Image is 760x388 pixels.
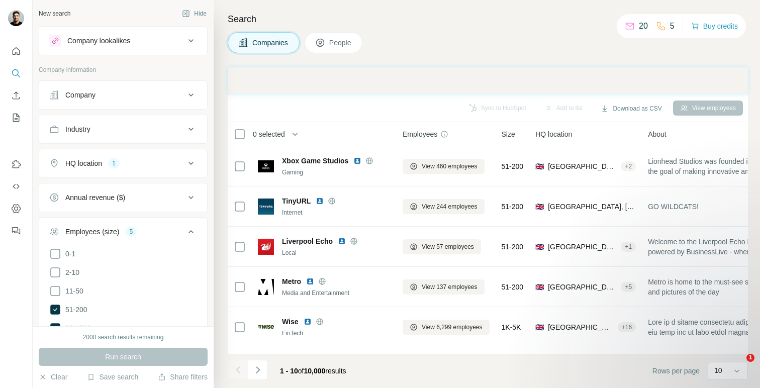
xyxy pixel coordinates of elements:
[39,9,70,18] div: New search
[8,64,24,82] button: Search
[403,320,490,335] button: View 6,299 employees
[535,242,544,252] span: 🇬🇧
[594,101,669,116] button: Download as CSV
[125,227,137,236] div: 5
[422,282,478,292] span: View 137 employees
[282,288,391,298] div: Media and Entertainment
[338,237,346,245] img: LinkedIn logo
[304,318,312,326] img: LinkedIn logo
[8,177,24,196] button: Use Surfe API
[502,242,524,252] span: 51-200
[535,129,572,139] span: HQ location
[691,19,738,33] button: Buy credits
[502,129,515,139] span: Size
[403,129,437,139] span: Employees
[648,129,667,139] span: About
[282,317,299,327] span: Wise
[548,202,636,212] span: [GEOGRAPHIC_DATA], [GEOGRAPHIC_DATA]
[8,222,24,240] button: Feedback
[403,199,485,214] button: View 244 employees
[39,29,207,53] button: Company lookalikes
[39,117,207,141] button: Industry
[282,276,301,286] span: Metro
[306,277,314,285] img: LinkedIn logo
[39,372,67,382] button: Clear
[282,248,391,257] div: Local
[8,200,24,218] button: Dashboard
[502,161,524,171] span: 51-200
[8,155,24,173] button: Use Surfe on LinkedIn
[298,367,304,375] span: of
[746,354,754,362] span: 1
[39,151,207,175] button: HQ location1
[39,220,207,248] button: Employees (size)5
[714,365,722,375] p: 10
[353,157,361,165] img: LinkedIn logo
[258,239,274,255] img: Logo of Liverpool Echo
[282,208,391,217] div: Internet
[548,282,617,292] span: [GEOGRAPHIC_DATA], [GEOGRAPHIC_DATA], [GEOGRAPHIC_DATA]
[61,249,75,259] span: 0-1
[258,325,274,329] img: Logo of Wise
[403,279,485,295] button: View 137 employees
[621,282,636,292] div: + 5
[61,286,83,296] span: 11-50
[282,156,348,166] span: Xbox Game Studios
[258,199,274,215] img: Logo of TinyURL
[304,367,326,375] span: 10,000
[158,372,208,382] button: Share filters
[61,323,91,333] span: 201-500
[652,366,700,376] span: Rows per page
[502,322,521,332] span: 1K-5K
[228,67,748,94] iframe: Banner
[403,239,481,254] button: View 57 employees
[39,83,207,107] button: Company
[282,196,311,206] span: TinyURL
[621,162,636,171] div: + 2
[175,6,214,21] button: Hide
[422,162,478,171] span: View 460 employees
[282,329,391,338] div: FinTech
[87,372,138,382] button: Save search
[282,236,333,246] span: Liverpool Echo
[252,38,289,48] span: Companies
[65,227,119,237] div: Employees (size)
[726,354,750,378] iframe: Intercom live chat
[65,158,102,168] div: HQ location
[316,197,324,205] img: LinkedIn logo
[67,36,130,46] div: Company lookalikes
[422,323,483,332] span: View 6,299 employees
[280,367,298,375] span: 1 - 10
[39,65,208,74] p: Company information
[258,158,274,174] img: Logo of Xbox Game Studios
[228,12,748,26] h4: Search
[258,279,274,295] img: Logo of Metro
[61,305,87,315] span: 51-200
[329,38,352,48] span: People
[8,109,24,127] button: My lists
[502,282,524,292] span: 51-200
[83,333,164,342] div: 2000 search results remaining
[535,322,544,332] span: 🇬🇧
[65,124,90,134] div: Industry
[403,159,485,174] button: View 460 employees
[253,129,285,139] span: 0 selected
[8,10,24,26] img: Avatar
[8,86,24,105] button: Enrich CSV
[535,161,544,171] span: 🇬🇧
[639,20,648,32] p: 20
[248,360,268,380] button: Navigate to next page
[422,242,474,251] span: View 57 employees
[502,202,524,212] span: 51-200
[65,192,125,203] div: Annual revenue ($)
[648,202,699,212] span: GO WILDCATS!
[65,90,96,100] div: Company
[670,20,675,32] p: 5
[548,161,617,171] span: [GEOGRAPHIC_DATA], [GEOGRAPHIC_DATA], [GEOGRAPHIC_DATA]
[535,202,544,212] span: 🇬🇧
[621,242,636,251] div: + 1
[8,42,24,60] button: Quick start
[548,322,614,332] span: [GEOGRAPHIC_DATA], [GEOGRAPHIC_DATA][PERSON_NAME], [GEOGRAPHIC_DATA]
[282,168,391,177] div: Gaming
[61,267,79,277] span: 2-10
